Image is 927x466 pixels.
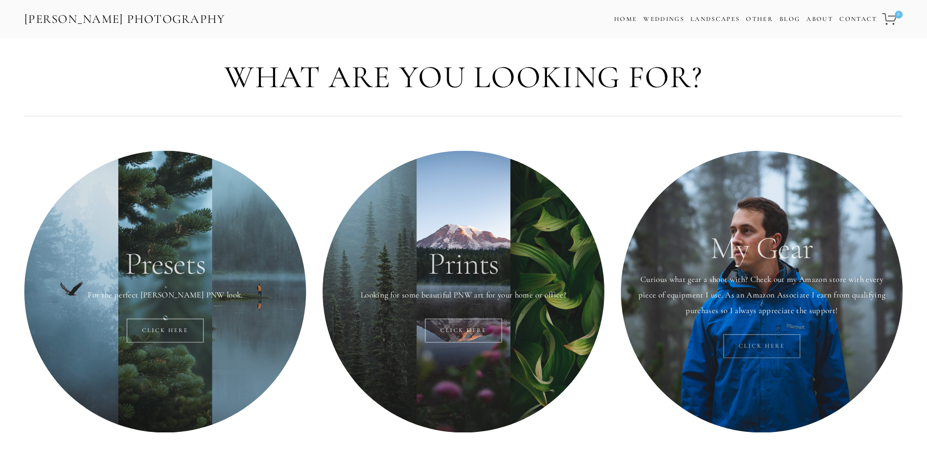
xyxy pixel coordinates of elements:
a: About [806,12,833,26]
a: Click here [723,334,800,358]
a: Home [614,12,637,26]
a: Other [746,15,773,23]
a: Blog [780,12,800,26]
a: Click here [127,318,204,343]
a: [PERSON_NAME] Photography [23,8,226,30]
h1: What are you looking for? [24,60,903,95]
span: 0 [895,11,903,19]
a: Weddings [643,15,684,23]
a: 0 items in cart [881,7,904,31]
a: Landscapes [691,15,740,23]
a: Click Here [425,318,502,343]
a: Contact [839,12,877,26]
